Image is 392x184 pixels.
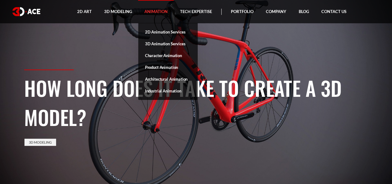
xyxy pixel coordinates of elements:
h1: How Long Does It Take to Create a 3D model? [24,73,368,132]
a: 2D Animation Services [138,26,198,38]
a: Industrial Animation [138,85,198,97]
a: 3D Animation Services [138,38,198,50]
img: logo white [12,7,40,16]
a: 3D Modeling [24,139,56,146]
a: Architectural Animation [138,73,198,85]
a: Product Animation [138,61,198,73]
a: Character Animation [138,50,198,61]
